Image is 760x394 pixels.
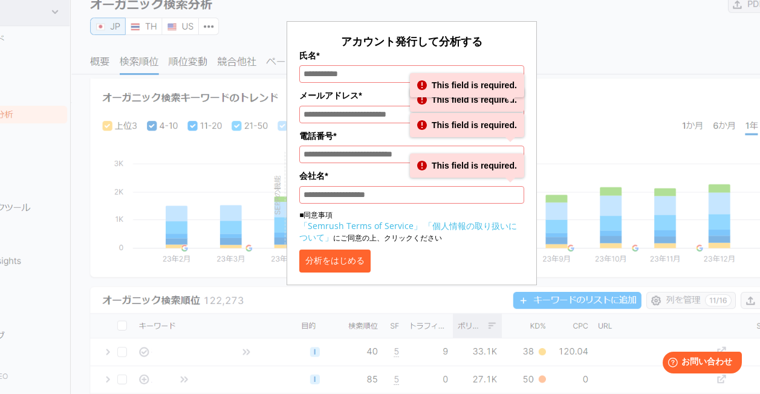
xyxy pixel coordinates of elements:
p: ■同意事項 にご同意の上、クリックください [299,210,524,244]
a: 「個人情報の取り扱いについて」 [299,220,517,243]
div: This field is required. [410,153,524,178]
span: アカウント発行して分析する [341,34,482,48]
div: This field is required. [410,113,524,137]
div: This field is required. [410,73,524,97]
iframe: Help widget launcher [652,347,747,381]
button: 分析をはじめる [299,250,371,273]
label: メールアドレス* [299,89,524,102]
div: This field is required. [410,88,524,112]
label: 電話番号* [299,129,524,143]
a: 「Semrush Terms of Service」 [299,220,422,231]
